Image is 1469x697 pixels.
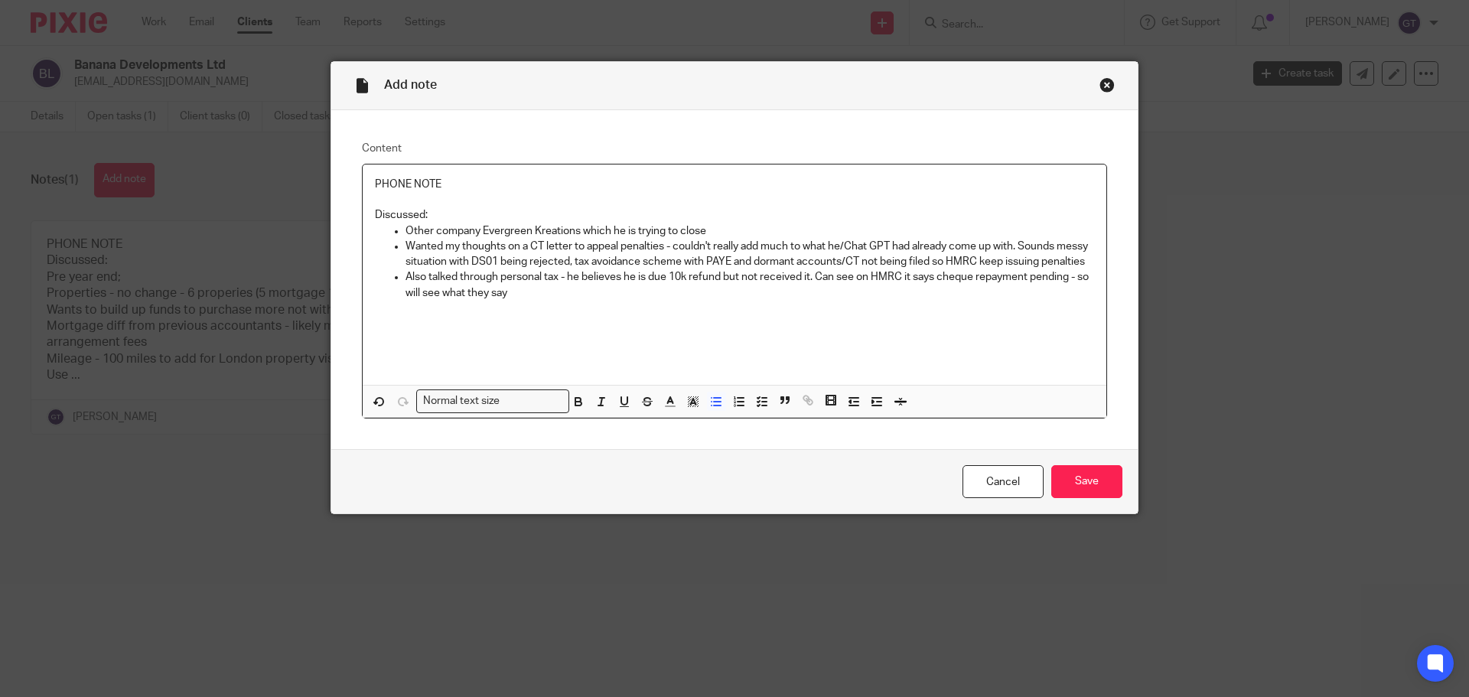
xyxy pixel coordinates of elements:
[420,393,503,409] span: Normal text size
[406,239,1094,270] p: Wanted my thoughts on a CT letter to appeal penalties - couldn't really add much to what he/Chat ...
[1099,77,1115,93] div: Close this dialog window
[375,177,1094,192] p: PHONE NOTE
[406,269,1094,301] p: Also talked through personal tax - he believes he is due 10k refund but not received it. Can see ...
[1051,465,1122,498] input: Save
[963,465,1044,498] a: Cancel
[362,141,1107,156] label: Content
[505,393,560,409] input: Search for option
[375,207,1094,223] p: Discussed:
[384,79,437,91] span: Add note
[406,223,1094,239] p: Other company Evergreen Kreations which he is trying to close
[416,389,569,413] div: Search for option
